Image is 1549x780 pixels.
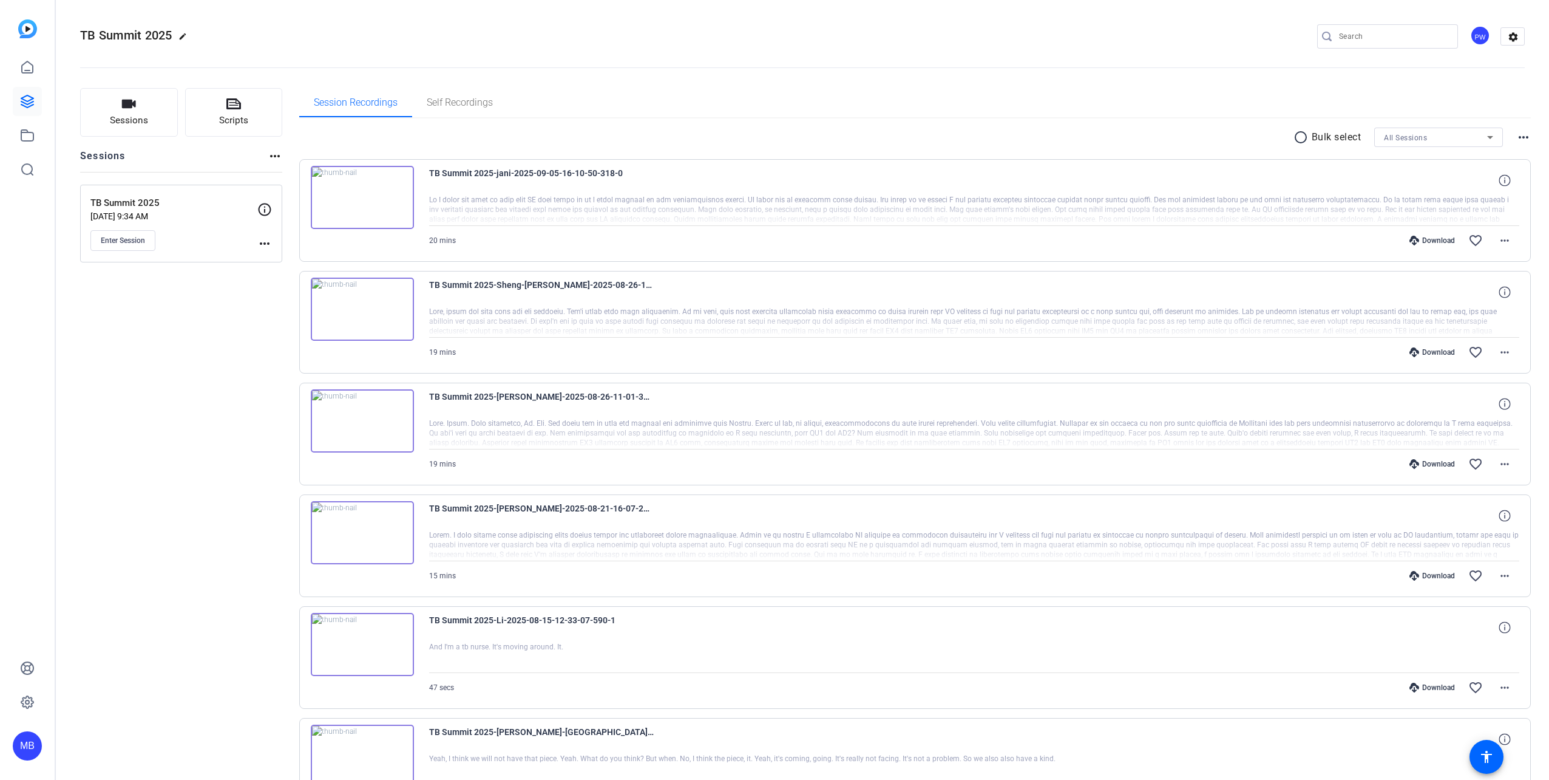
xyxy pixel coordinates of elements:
mat-icon: more_horiz [1497,233,1512,248]
mat-icon: more_horiz [1516,130,1531,145]
mat-icon: more_horiz [1497,457,1512,471]
ngx-avatar: Pawel Wilkolek [1470,26,1491,47]
img: blue-gradient.svg [18,19,37,38]
mat-icon: radio_button_unchecked [1293,130,1312,145]
mat-icon: more_horiz [268,149,282,163]
mat-icon: favorite_border [1468,569,1483,583]
div: MB [13,731,42,761]
input: Search [1339,29,1448,44]
span: TB Summit 2025-Li-2025-08-15-12-33-07-590-1 [429,613,654,642]
span: TB Summit 2025-[PERSON_NAME]-2025-08-21-16-07-27-140-0 [429,501,654,530]
img: thumb-nail [311,501,414,564]
span: 19 mins [429,348,456,357]
mat-icon: edit [178,32,193,47]
span: 19 mins [429,460,456,468]
mat-icon: more_horiz [257,236,272,251]
button: Scripts [185,88,283,137]
mat-icon: settings [1501,28,1525,46]
div: Download [1403,236,1461,245]
mat-icon: favorite_border [1468,457,1483,471]
span: TB Summit 2025-[PERSON_NAME]-[GEOGRAPHIC_DATA]-2025-08-15-12-33-07-590-0 [429,725,654,754]
mat-icon: favorite_border [1468,680,1483,695]
span: 20 mins [429,236,456,245]
span: TB Summit 2025-jani-2025-09-05-16-10-50-318-0 [429,166,654,195]
img: thumb-nail [311,613,414,676]
button: Enter Session [90,230,155,251]
span: TB Summit 2025-Sheng-[PERSON_NAME]-2025-08-26-11-01-33-684-1 [429,278,654,307]
img: thumb-nail [311,389,414,453]
mat-icon: favorite_border [1468,345,1483,360]
span: 15 mins [429,572,456,580]
div: Download [1403,683,1461,693]
span: Self Recordings [427,98,493,108]
img: thumb-nail [311,278,414,341]
span: Enter Session [101,236,145,245]
div: Download [1403,459,1461,469]
p: Bulk select [1312,130,1361,145]
mat-icon: accessibility [1479,750,1494,764]
mat-icon: more_horiz [1497,680,1512,695]
span: 47 secs [429,683,454,692]
h2: Sessions [80,149,126,172]
span: All Sessions [1384,134,1427,142]
div: Download [1403,571,1461,581]
img: thumb-nail [311,166,414,229]
span: Scripts [219,114,248,128]
div: Download [1403,347,1461,357]
mat-icon: more_horiz [1497,345,1512,360]
div: PW [1470,26,1490,46]
span: Sessions [110,114,148,128]
span: Session Recordings [314,98,398,108]
mat-icon: more_horiz [1497,569,1512,583]
span: TB Summit 2025-[PERSON_NAME]-2025-08-26-11-01-33-684-0 [429,389,654,419]
p: [DATE] 9:34 AM [90,211,257,221]
span: TB Summit 2025 [80,28,172,43]
p: TB Summit 2025 [90,196,257,210]
button: Sessions [80,88,178,137]
mat-icon: favorite_border [1468,233,1483,248]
